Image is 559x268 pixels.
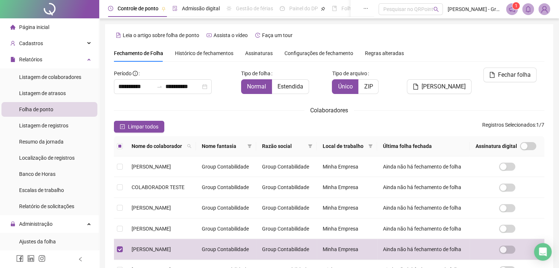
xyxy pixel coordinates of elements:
[332,69,367,77] span: Tipo de arquivo
[308,144,312,148] span: filter
[19,155,75,161] span: Localização de registros
[172,6,178,11] span: file-done
[476,142,517,150] span: Assinatura digital
[447,5,502,13] span: [PERSON_NAME] - Group Contabilidade
[317,198,377,218] td: Minha Empresa
[10,25,15,30] span: home
[256,177,317,198] td: Group Contabilidade
[512,2,520,10] sup: 1
[19,171,55,177] span: Banco de Horas
[498,70,531,79] span: Fechar folha
[262,142,305,150] span: Razão social
[10,221,15,227] span: lock
[118,6,158,11] span: Controle de ponto
[413,84,419,90] span: file
[289,6,318,11] span: Painel do DP
[377,136,470,156] th: Última folha fechada
[132,184,184,190] span: COLABORADOR TESTE
[483,68,537,82] button: Fechar folha
[196,218,257,239] td: Group Contabilidade
[338,83,352,90] span: Único
[182,6,220,11] span: Admissão digital
[365,51,404,56] span: Regras alteradas
[207,33,212,38] span: youtube
[367,141,374,152] span: filter
[255,33,260,38] span: history
[157,84,162,90] span: to
[214,32,248,38] span: Assista o vídeo
[114,50,163,56] span: Fechamento de Folha
[116,33,121,38] span: file-text
[187,144,191,148] span: search
[132,226,171,232] span: [PERSON_NAME]
[525,6,531,12] span: bell
[482,122,535,128] span: Registros Selecionados
[19,139,64,145] span: Resumo da jornada
[114,70,132,76] span: Período
[128,123,158,131] span: Limpar todos
[509,6,515,12] span: notification
[534,243,552,261] div: Open Intercom Messenger
[19,221,53,227] span: Administração
[489,72,495,78] span: file
[433,7,439,12] span: search
[277,83,303,90] span: Estendida
[422,82,466,91] span: [PERSON_NAME]
[247,144,252,148] span: filter
[241,69,270,77] span: Tipo de folha
[196,198,257,218] td: Group Contabilidade
[515,3,517,8] span: 1
[332,6,337,11] span: book
[383,226,461,232] span: Ainda não há fechamento de folha
[202,142,245,150] span: Nome fantasia
[10,41,15,46] span: user-add
[157,84,162,90] span: swap-right
[132,246,171,252] span: [PERSON_NAME]
[341,6,388,11] span: Folha de pagamento
[262,32,293,38] span: Faça um tour
[310,107,348,114] span: Colaboradores
[256,218,317,239] td: Group Contabilidade
[317,156,377,177] td: Minha Empresa
[132,164,171,170] span: [PERSON_NAME]
[196,177,257,198] td: Group Contabilidade
[256,239,317,260] td: Group Contabilidade
[19,239,56,245] span: Ajustes da folha
[161,7,166,11] span: pushpin
[323,142,365,150] span: Local de trabalho
[78,257,83,262] span: left
[19,106,53,112] span: Folha de ponto
[19,57,42,62] span: Relatórios
[482,121,544,133] span: : 1 / 7
[383,205,461,211] span: Ainda não há fechamento de folha
[368,144,373,148] span: filter
[363,6,368,11] span: ellipsis
[383,184,461,190] span: Ainda não há fechamento de folha
[539,4,550,15] img: 89155
[284,51,353,56] span: Configurações de fechamento
[364,83,373,90] span: ZIP
[256,156,317,177] td: Group Contabilidade
[226,6,232,11] span: sun
[321,7,325,11] span: pushpin
[245,51,273,56] span: Assinaturas
[114,121,164,133] button: Limpar todos
[247,83,266,90] span: Normal
[108,6,113,11] span: clock-circle
[19,187,64,193] span: Escalas de trabalho
[19,90,66,96] span: Listagem de atrasos
[186,141,193,152] span: search
[317,218,377,239] td: Minha Empresa
[256,198,317,218] td: Group Contabilidade
[407,79,472,94] button: [PERSON_NAME]
[307,141,314,152] span: filter
[133,71,138,76] span: info-circle
[175,50,233,56] span: Histórico de fechamentos
[196,156,257,177] td: Group Contabilidade
[317,177,377,198] td: Minha Empresa
[10,57,15,62] span: file
[132,205,171,211] span: [PERSON_NAME]
[280,6,285,11] span: dashboard
[19,123,68,128] span: Listagem de registros
[38,255,46,262] span: instagram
